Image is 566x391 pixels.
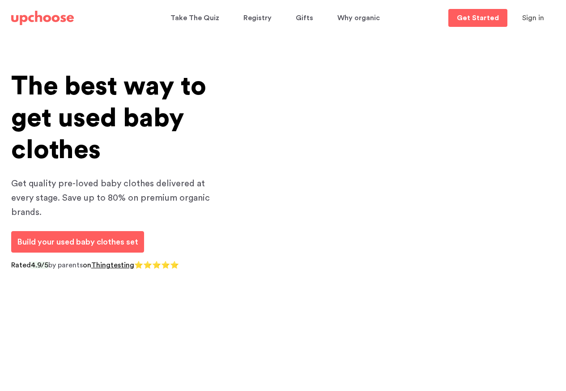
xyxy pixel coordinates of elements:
[511,9,555,27] button: Sign in
[11,73,206,163] span: The best way to get used baby clothes
[457,14,499,21] p: Get Started
[17,238,138,246] span: Build your used baby clothes set
[11,176,226,219] p: Get quality pre-loved baby clothes delivered at every stage. Save up to 80% on premium organic br...
[31,262,48,269] span: 4.9/5
[170,11,219,25] p: Take The Quiz
[11,231,144,253] a: Build your used baby clothes set
[337,9,383,27] a: Why organic
[134,262,179,269] span: ⭐⭐⭐⭐⭐
[522,14,544,21] span: Sign in
[243,9,274,27] a: Registry
[11,11,74,25] img: UpChoose
[243,9,272,27] span: Registry
[296,9,313,27] span: Gifts
[337,9,380,27] span: Why organic
[296,9,316,27] a: Gifts
[11,260,226,271] p: by parents
[11,262,31,269] span: Rated
[91,262,134,269] a: Thingtesting
[448,9,507,27] a: Get Started
[83,262,91,269] span: on
[11,9,74,27] a: UpChoose
[170,9,222,27] a: Take The Quiz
